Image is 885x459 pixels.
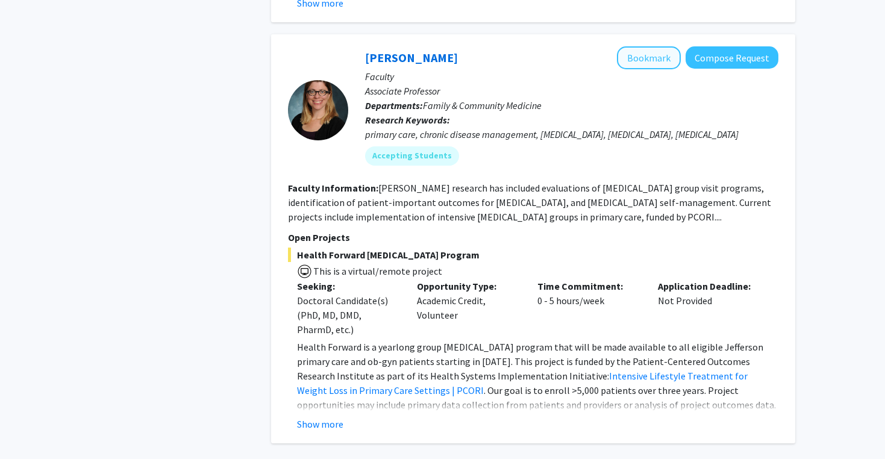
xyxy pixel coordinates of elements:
[537,279,640,293] p: Time Commitment:
[649,279,769,337] div: Not Provided
[288,182,378,194] b: Faculty Information:
[365,84,778,98] p: Associate Professor
[297,293,399,337] div: Doctoral Candidate(s) (PhD, MD, DMD, PharmD, etc.)
[423,99,542,111] span: Family & Community Medicine
[288,182,771,223] fg-read-more: [PERSON_NAME] research has included evaluations of [MEDICAL_DATA] group visit programs, identific...
[617,46,681,69] button: Add Amy Cunningham to Bookmarks
[528,279,649,337] div: 0 - 5 hours/week
[658,279,760,293] p: Application Deadline:
[297,340,778,426] p: Health Forward is a yearlong group [MEDICAL_DATA] program that will be made available to all elig...
[365,146,459,166] mat-chip: Accepting Students
[365,114,450,126] b: Research Keywords:
[312,265,442,277] span: This is a virtual/remote project
[297,370,748,396] a: Intensive Lifestyle Treatment for Weight Loss in Primary Care Settings | PCORI
[686,46,778,69] button: Compose Request to Amy Cunningham
[365,127,778,142] div: primary care, chronic disease management, [MEDICAL_DATA], [MEDICAL_DATA], [MEDICAL_DATA]
[365,69,778,84] p: Faculty
[297,279,399,293] p: Seeking:
[288,230,778,245] p: Open Projects
[417,279,519,293] p: Opportunity Type:
[297,417,343,431] button: Show more
[288,248,778,262] span: Health Forward [MEDICAL_DATA] Program
[365,50,458,65] a: [PERSON_NAME]
[408,279,528,337] div: Academic Credit, Volunteer
[365,99,423,111] b: Departments:
[9,405,51,450] iframe: Chat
